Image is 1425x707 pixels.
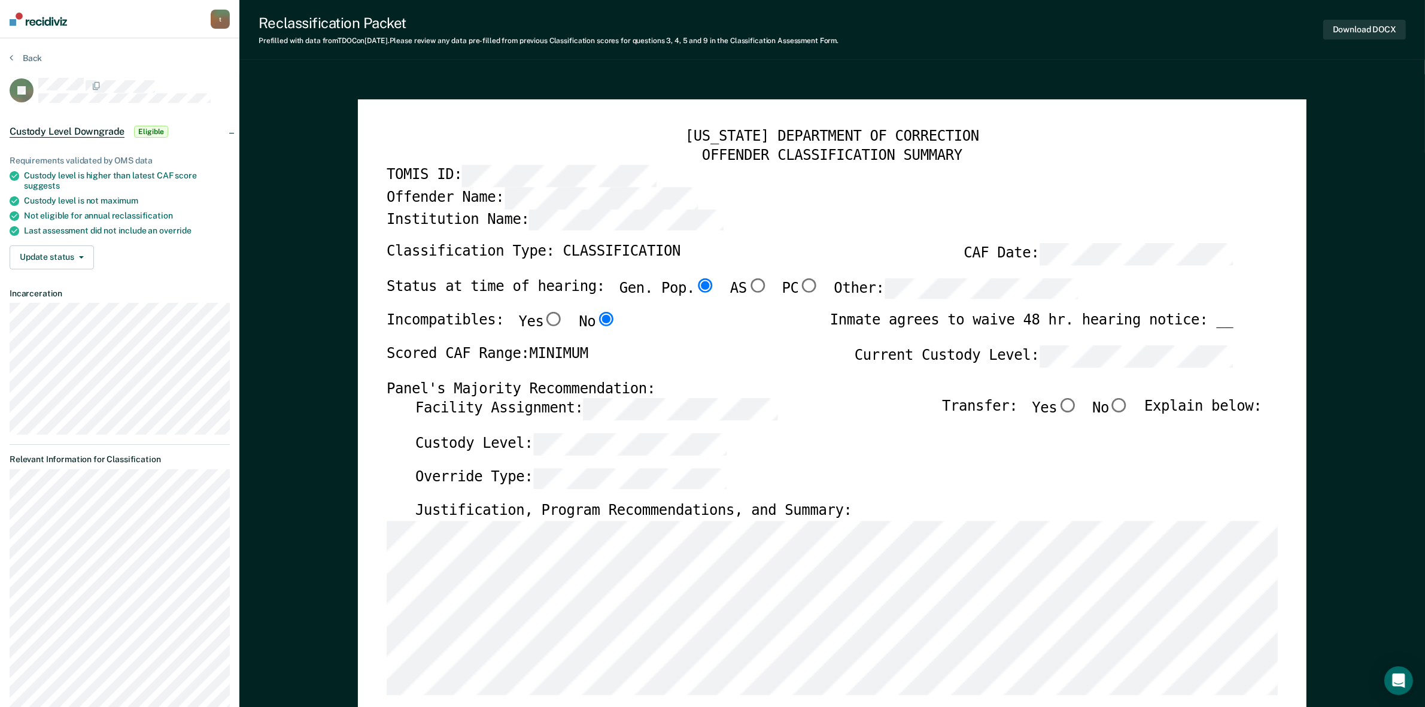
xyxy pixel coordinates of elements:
span: suggests [24,181,60,190]
input: No [596,312,617,327]
div: Panel's Majority Recommendation: [387,380,1233,399]
div: Status at time of hearing: [387,278,1078,312]
input: Override Type: [533,468,727,489]
label: Custody Level: [415,433,727,455]
label: AS [730,278,768,299]
input: TOMIS ID: [462,166,656,187]
input: Gen. Pop. [695,278,716,292]
button: Update status [10,245,94,269]
label: PC [782,278,820,299]
input: Yes [544,312,565,327]
div: [US_STATE] DEPARTMENT OF CORRECTION [387,128,1278,147]
label: No [579,312,616,333]
label: Override Type: [415,468,727,489]
div: OFFENDER CLASSIFICATION SUMMARY [387,147,1278,165]
div: Requirements validated by OMS data [10,156,230,166]
div: Prefilled with data from TDOC on [DATE] . Please review any data pre-filled from previous Classif... [259,37,838,45]
button: Back [10,53,42,63]
input: Yes [1058,399,1078,413]
label: Institution Name: [387,209,723,230]
img: Recidiviz [10,13,67,26]
label: Offender Name: [387,187,698,209]
label: Other: [834,278,1078,299]
label: Justification, Program Recommendations, and Summary: [415,502,852,521]
span: reclassification [112,211,173,220]
div: Open Intercom Messenger [1384,666,1413,695]
span: maximum [101,196,138,205]
span: Eligible [134,126,168,138]
dt: Incarceration [10,289,230,299]
div: Last assessment did not include an [24,226,230,236]
input: No [1109,399,1130,413]
div: Inmate agrees to waive 48 hr. hearing notice: __ [830,312,1233,345]
label: No [1092,399,1130,420]
input: Institution Name: [530,209,724,230]
div: Transfer: Explain below: [942,399,1262,433]
label: TOMIS ID: [387,166,656,187]
div: Incompatibles: [387,312,616,345]
input: Other: [885,278,1078,299]
input: CAF Date: [1040,244,1233,265]
input: Current Custody Level: [1040,345,1233,367]
label: Yes [1032,399,1078,420]
span: override [159,226,192,235]
input: Offender Name: [505,187,698,209]
label: Facility Assignment: [415,399,777,420]
label: Scored CAF Range: MINIMUM [387,345,588,367]
div: Custody level is higher than latest CAF score [24,171,230,191]
label: CAF Date: [964,244,1233,265]
input: PC [799,278,820,292]
div: Reclassification Packet [259,14,838,32]
label: Gen. Pop. [619,278,716,299]
label: Current Custody Level: [855,345,1233,367]
input: Custody Level: [533,433,727,455]
input: AS [747,278,768,292]
dt: Relevant Information for Classification [10,454,230,465]
input: Facility Assignment: [584,399,777,420]
div: Custody level is not [24,196,230,206]
span: Custody Level Downgrade [10,126,124,138]
label: Classification Type: CLASSIFICATION [387,244,680,265]
div: Not eligible for annual [24,211,230,221]
button: Download DOCX [1323,20,1406,40]
label: Yes [519,312,565,333]
button: t [211,10,230,29]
